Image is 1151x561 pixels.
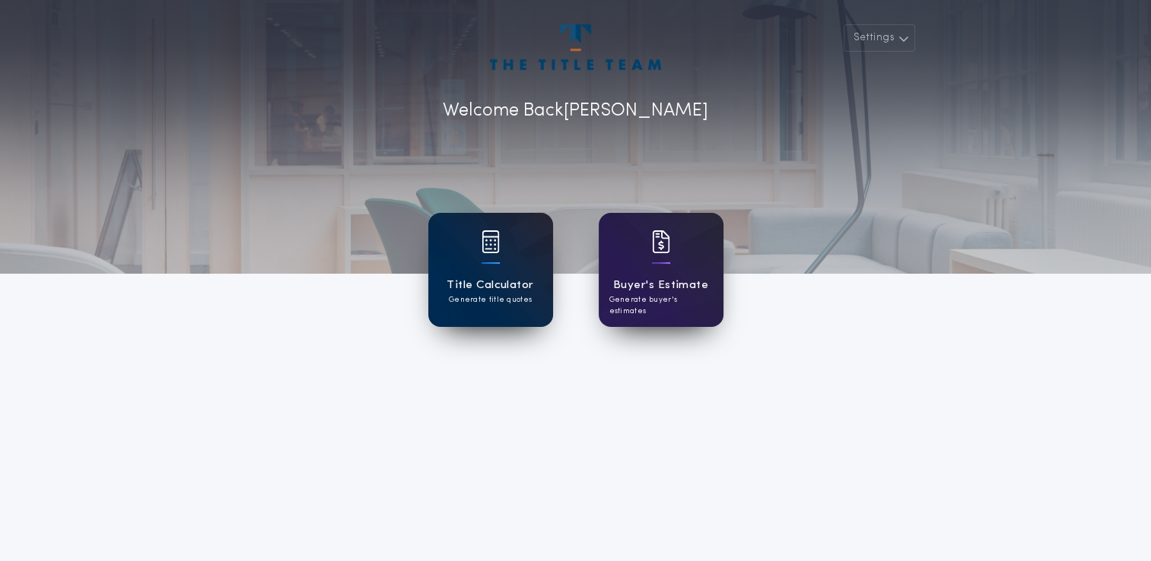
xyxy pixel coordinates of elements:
p: Generate title quotes [449,294,532,306]
img: card icon [652,230,670,253]
a: card iconBuyer's EstimateGenerate buyer's estimates [599,213,723,327]
img: account-logo [490,24,660,70]
p: Welcome Back [PERSON_NAME] [443,97,708,125]
img: card icon [482,230,500,253]
button: Settings [844,24,915,52]
p: Generate buyer's estimates [609,294,713,317]
h1: Buyer's Estimate [613,277,708,294]
a: card iconTitle CalculatorGenerate title quotes [428,213,553,327]
h1: Title Calculator [447,277,533,294]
